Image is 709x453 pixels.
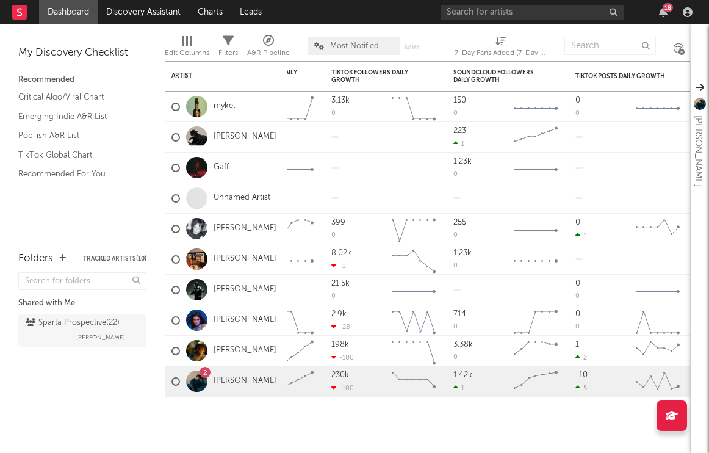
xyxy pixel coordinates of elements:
[214,132,276,142] a: [PERSON_NAME]
[331,384,354,392] div: -100
[441,5,624,20] input: Search for artists
[264,92,319,122] svg: Chart title
[455,31,546,66] div: 7-Day Fans Added (7-Day Fans Added)
[575,384,587,392] div: 5
[386,244,441,275] svg: Chart title
[453,263,458,269] div: 0
[331,353,354,361] div: -100
[630,214,685,244] svg: Chart title
[575,231,586,239] div: 1
[331,310,347,318] div: 2.9k
[453,96,466,104] div: 150
[508,336,563,366] svg: Chart title
[214,223,276,234] a: [PERSON_NAME]
[453,249,472,257] div: 1.23k
[331,96,350,104] div: 3.13k
[575,293,580,300] div: 0
[455,46,546,60] div: 7-Day Fans Added (7-Day Fans Added)
[508,305,563,336] svg: Chart title
[165,31,209,66] div: Edit Columns
[331,232,336,239] div: 0
[663,3,673,12] div: 18
[18,314,146,347] a: Sparta Prospective(22)[PERSON_NAME]
[331,219,345,227] div: 399
[214,101,235,112] a: mykel
[165,46,209,60] div: Edit Columns
[18,148,134,162] a: TikTok Global Chart
[453,354,458,361] div: 0
[508,214,563,244] svg: Chart title
[508,122,563,153] svg: Chart title
[508,366,563,397] svg: Chart title
[264,366,319,397] svg: Chart title
[691,115,705,187] div: [PERSON_NAME]
[18,129,134,142] a: Pop-ish A&R List
[330,42,379,50] span: Most Notified
[214,376,276,386] a: [PERSON_NAME]
[264,214,319,244] svg: Chart title
[214,193,270,203] a: Unnamed Artist
[76,330,125,345] span: [PERSON_NAME]
[508,244,563,275] svg: Chart title
[575,324,580,330] div: 0
[18,272,146,290] input: Search for folders...
[331,341,349,349] div: 198k
[453,140,464,148] div: 1
[18,167,134,181] a: Recommended For You
[575,219,580,227] div: 0
[18,73,146,87] div: Recommended
[630,275,685,305] svg: Chart title
[214,346,276,356] a: [PERSON_NAME]
[564,37,656,55] input: Search...
[575,96,580,104] div: 0
[331,110,336,117] div: 0
[453,127,466,135] div: 223
[83,256,146,262] button: Tracked Artists(10)
[214,254,276,264] a: [PERSON_NAME]
[18,46,146,60] div: My Discovery Checklist
[575,280,580,288] div: 0
[331,69,423,84] div: TikTok Followers Daily Growth
[453,69,545,84] div: SoundCloud Followers Daily Growth
[331,280,350,288] div: 21.5k
[386,275,441,305] svg: Chart title
[453,324,458,330] div: 0
[575,310,580,318] div: 0
[575,73,667,80] div: TikTok Posts Daily Growth
[26,316,120,330] div: Sparta Prospective ( 22 )
[453,384,464,392] div: 1
[659,7,668,17] button: 18
[575,341,579,349] div: 1
[331,249,351,257] div: 8.02k
[453,341,473,349] div: 3.38k
[575,371,588,379] div: -10
[331,323,350,331] div: -28
[453,110,458,117] div: 0
[404,44,420,51] button: Save
[214,162,229,173] a: Gaff
[630,366,685,397] svg: Chart title
[18,296,146,311] div: Shared with Me
[453,158,472,165] div: 1.23k
[453,219,466,227] div: 255
[331,371,349,379] div: 230k
[264,336,319,366] svg: Chart title
[508,92,563,122] svg: Chart title
[214,315,276,325] a: [PERSON_NAME]
[630,92,685,122] svg: Chart title
[508,153,563,183] svg: Chart title
[453,371,472,379] div: 1.42k
[264,244,319,275] svg: Chart title
[247,31,290,66] div: A&R Pipeline
[453,310,466,318] div: 714
[264,305,319,336] svg: Chart title
[386,336,441,366] svg: Chart title
[386,366,441,397] svg: Chart title
[214,284,276,295] a: [PERSON_NAME]
[630,305,685,336] svg: Chart title
[18,252,53,266] div: Folders
[453,171,458,178] div: 0
[386,214,441,244] svg: Chart title
[218,46,238,60] div: Filters
[171,72,263,79] div: Artist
